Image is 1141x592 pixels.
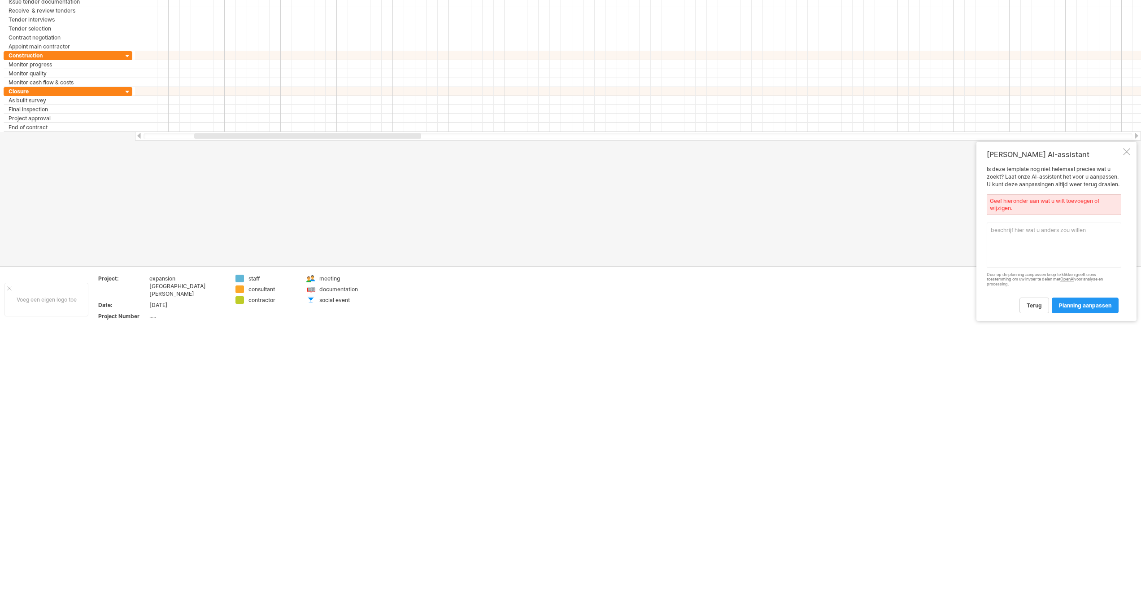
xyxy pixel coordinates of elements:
[149,301,225,309] div: [DATE]
[9,114,118,123] div: Project approval
[4,283,88,316] div: Voeg een eigen logo toe
[1027,302,1042,309] span: terug
[9,69,118,78] div: Monitor quality
[9,51,118,60] div: Construction
[98,312,148,320] div: Project Number
[9,96,118,105] div: As built survey
[987,150,1121,159] div: [PERSON_NAME] AI-assistant
[319,296,368,304] div: social event
[9,24,118,33] div: Tender selection
[9,15,118,24] div: Tender interviews
[248,285,297,293] div: consultant
[9,78,118,87] div: Monitor cash flow & costs
[1052,298,1119,313] a: planning aanpassen
[248,296,297,304] div: contractor
[9,87,118,96] div: Closure
[98,301,148,309] div: Date:
[98,275,148,282] div: Project:
[149,275,225,298] div: expansion [GEOGRAPHIC_DATA][PERSON_NAME]
[9,42,118,51] div: Appoint main contractor
[9,6,118,15] div: Receive & review tenders
[1059,302,1111,309] span: planning aanpassen
[9,60,118,69] div: Monitor progress
[987,194,1121,215] div: Geef hieronder aan wat u wilt toevoegen of wijzigen.
[149,312,225,320] div: .....
[1060,276,1074,281] a: OpenAI
[9,105,118,114] div: Final inspection
[9,123,118,132] div: End of contract
[248,275,297,282] div: staff
[319,285,368,293] div: documentation
[9,33,118,42] div: Contract negotiation
[1019,298,1049,313] a: terug
[319,275,368,282] div: meeting
[987,166,1121,313] div: Is deze template nog niet helemaal precies wat u zoekt? Laat onze AI-assistent het voor u aanpass...
[987,272,1121,287] div: Door op de planning aanpassen knop te klikken geeft u ons toestemming om uw invoer te delen met v...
